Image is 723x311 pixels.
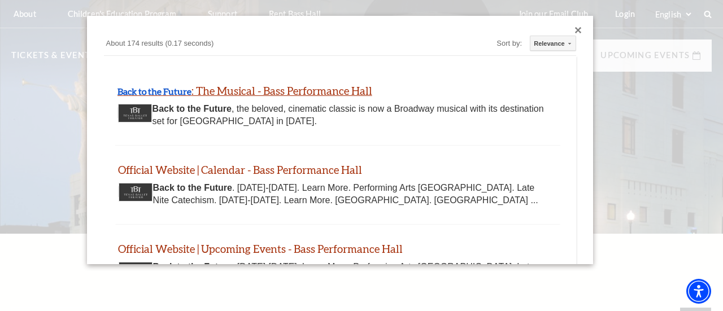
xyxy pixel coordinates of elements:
div: , the beloved, cinematic classic is now a Broadway musical with its destination set for [GEOGRAPH... [122,103,554,128]
b: Back to the Future [153,262,232,271]
a: Back to the Future: The Musical - Bass Performance Hall [117,84,372,97]
img: Thumbnail image [119,262,153,281]
div: Accessibility Menu [686,279,711,304]
b: Back to the Future [153,104,232,113]
a: Official Website | Calendar - Bass Performance Hall [118,163,362,176]
div: Relevance [534,36,559,51]
a: Official Website | Upcoming Events - Bass Performance Hall [118,242,403,255]
img: Thumbnail image [119,183,153,202]
div: Sort by: [496,37,525,50]
img: Thumbnail image [118,104,152,122]
div: About 174 results (0.17 seconds) [104,37,381,52]
div: . [DATE]-[DATE]. Learn More. Performing Arts [GEOGRAPHIC_DATA]. Late Nite Catechism. [DATE]-[DATE... [123,182,553,207]
b: Back to the Future [153,183,232,192]
div: . [DATE]-[DATE]. Learn More. Performing Arts [GEOGRAPHIC_DATA]. Late Nite Catechism. [DATE]-[DATE... [123,261,553,286]
b: Back to the Future [117,86,191,97]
